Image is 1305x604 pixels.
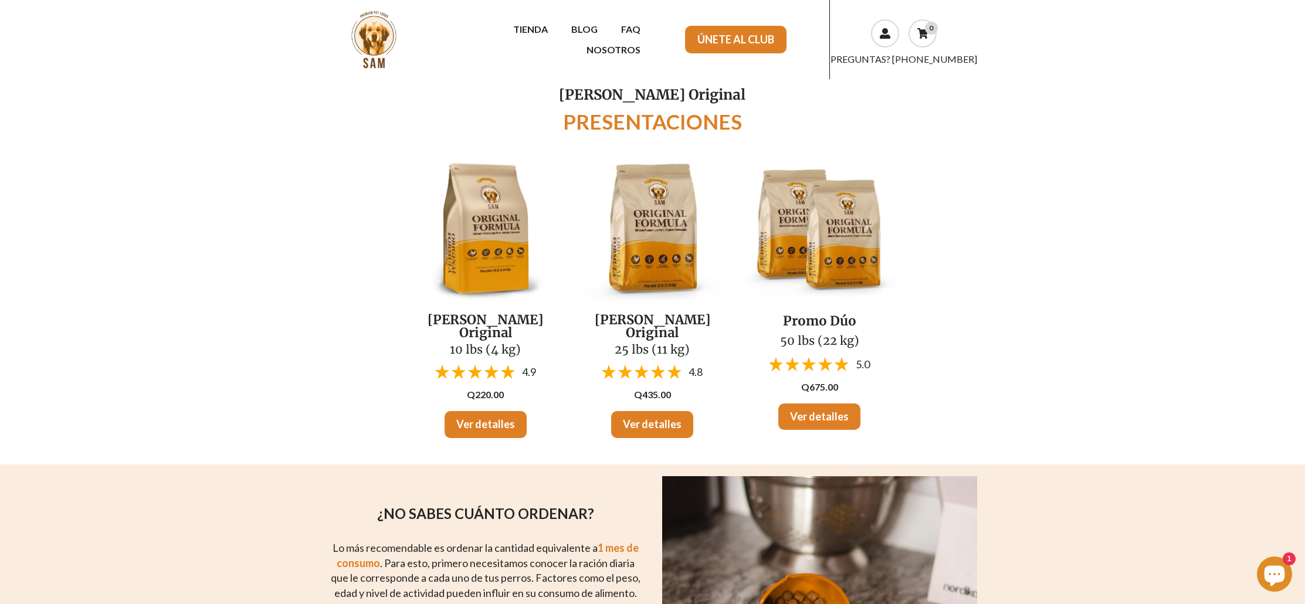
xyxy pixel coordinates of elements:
[831,53,977,65] a: PREGUNTAS? [PHONE_NUMBER]
[578,388,727,402] p: Q435.00
[344,9,404,70] img: sam.png
[745,334,894,348] h2: 50 lbs (22 kg)
[328,541,643,601] p: Lo más recomendable es ordenar la cantidad equivalente a . Para esto, primero necesitamos conocer...
[778,403,860,430] a: Ver detalles
[411,313,560,339] h2: [PERSON_NAME] Original
[501,19,560,39] a: TIENDA
[578,344,727,355] h2: 25 lbs (11 kg)
[578,313,727,339] h2: [PERSON_NAME] Original
[575,39,652,60] a: NOSOTROS
[435,365,536,379] a: 4.9
[328,505,643,522] h2: ¿NO SABES CUÁNTO ORDENAR?
[522,365,536,378] span: 4.9
[745,155,894,304] img: mockupfinalss.jpeg
[856,358,870,371] span: 5.0
[578,155,727,304] img: mockupfinales-01.jpeg
[445,411,527,438] a: Ver detalles
[1253,557,1296,595] inbox-online-store-chat: Chat de la tienda online Shopify
[411,388,560,402] p: Q220.00
[909,19,937,47] a: 0
[560,19,609,39] a: BLOG
[745,381,894,394] p: Q675.00
[602,365,703,379] a: 4.8
[328,110,978,133] h1: PRESENTACIONES
[611,411,693,438] a: Ver detalles
[411,344,560,355] h2: 10 lbs (4 kg)
[337,541,639,569] span: 1 mes de consumo
[745,313,894,328] h2: Promo Dúo
[609,19,652,39] a: FAQ
[925,22,938,35] div: 0
[328,85,978,105] p: [PERSON_NAME] Original
[411,155,560,304] img: mockupfinales-02.jpeg
[689,365,703,378] span: 4.8
[685,26,787,54] a: ÚNETE AL CLUB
